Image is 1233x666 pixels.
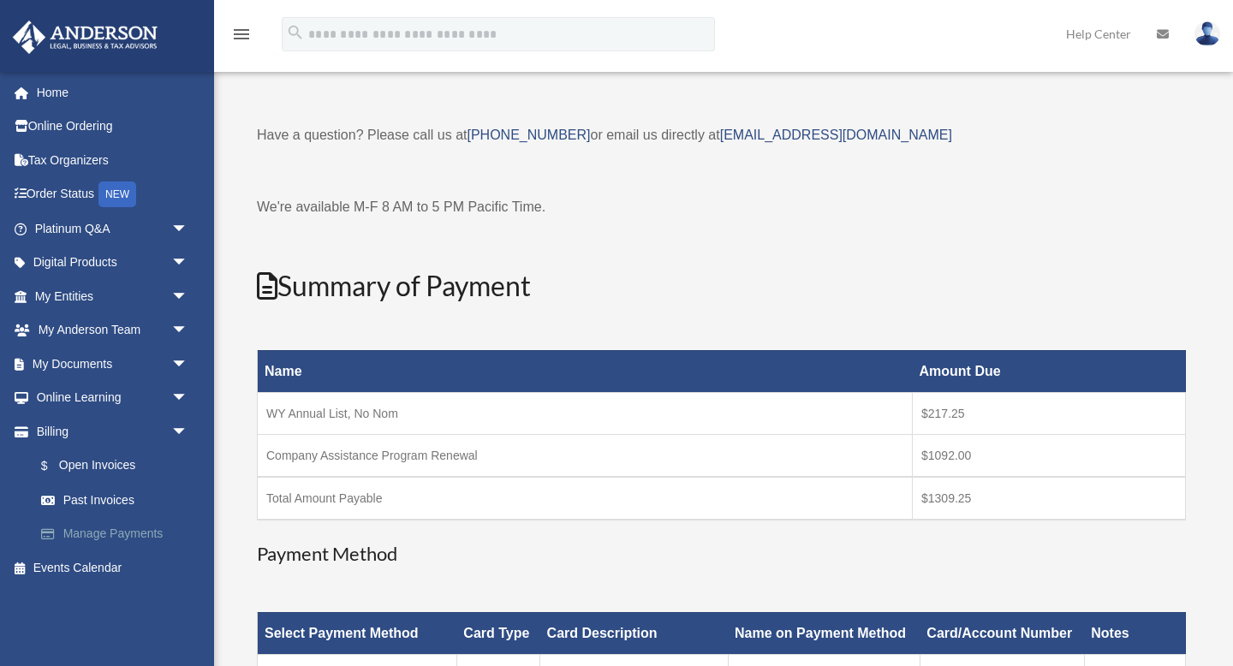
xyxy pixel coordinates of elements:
a: Online Ordering [12,110,214,144]
a: [PHONE_NUMBER] [467,128,590,142]
a: My Entitiesarrow_drop_down [12,279,214,313]
a: Home [12,75,214,110]
a: Platinum Q&Aarrow_drop_down [12,211,214,246]
th: Name on Payment Method [728,612,920,654]
img: User Pic [1194,21,1220,46]
td: WY Annual List, No Nom [258,392,913,434]
i: menu [231,24,252,45]
h2: Summary of Payment [257,267,1186,306]
span: arrow_drop_down [171,347,205,382]
a: Order StatusNEW [12,177,214,212]
a: $Open Invoices [24,449,205,484]
span: $ [51,455,59,477]
a: Manage Payments [24,517,214,551]
a: Tax Organizers [12,143,214,177]
th: Name [258,350,913,392]
a: Online Learningarrow_drop_down [12,381,214,415]
a: My Documentsarrow_drop_down [12,347,214,381]
span: arrow_drop_down [171,246,205,281]
a: [EMAIL_ADDRESS][DOMAIN_NAME] [720,128,952,142]
img: Anderson Advisors Platinum Portal [8,21,163,54]
span: arrow_drop_down [171,313,205,348]
th: Select Payment Method [258,612,457,654]
td: Total Amount Payable [258,477,913,520]
p: We're available M-F 8 AM to 5 PM Pacific Time. [257,195,1186,219]
span: arrow_drop_down [171,381,205,416]
td: $217.25 [913,392,1186,434]
th: Card/Account Number [920,612,1084,654]
span: arrow_drop_down [171,279,205,314]
span: arrow_drop_down [171,211,205,247]
a: Past Invoices [24,483,214,517]
th: Amount Due [913,350,1186,392]
span: arrow_drop_down [171,414,205,449]
td: $1092.00 [913,434,1186,477]
a: menu [231,30,252,45]
i: search [286,23,305,42]
th: Card Description [540,612,728,654]
td: Company Assistance Program Renewal [258,434,913,477]
a: Digital Productsarrow_drop_down [12,246,214,280]
th: Card Type [456,612,539,654]
a: Events Calendar [12,550,214,585]
p: Have a question? Please call us at or email us directly at [257,123,1186,147]
div: NEW [98,181,136,207]
a: My Anderson Teamarrow_drop_down [12,313,214,348]
h3: Payment Method [257,541,1186,568]
a: Billingarrow_drop_down [12,414,214,449]
td: $1309.25 [913,477,1186,520]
